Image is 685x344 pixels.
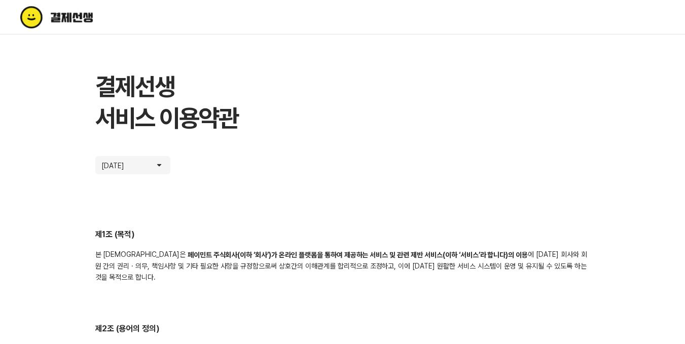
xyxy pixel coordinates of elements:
[95,71,590,134] h1: 결제선생 서비스 이용약관
[95,249,590,283] div: 본 [DEMOGRAPHIC_DATA]은 에 [DATE] 회사와 회원 간의 권리 · 의무, 책임사항 및 기타 필요한 사항을 규정함으로써 상호간의 이해관계를 합리적으로 조정하고,...
[154,160,164,170] img: arrow icon
[95,229,590,241] h2: 제1조 (목적)
[188,251,528,259] b: 페이민트 주식회사(이하 ‘회사’)가 온라인 플랫폼을 통하여 제공하는 서비스 및 관련 제반 서비스(이하 ‘서비스’라 합니다)의 이용
[95,323,590,335] h2: 제2조 (용어의 정의)
[95,156,170,174] button: [DATE]
[101,160,132,170] p: [DATE]
[20,6,136,28] img: terms logo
